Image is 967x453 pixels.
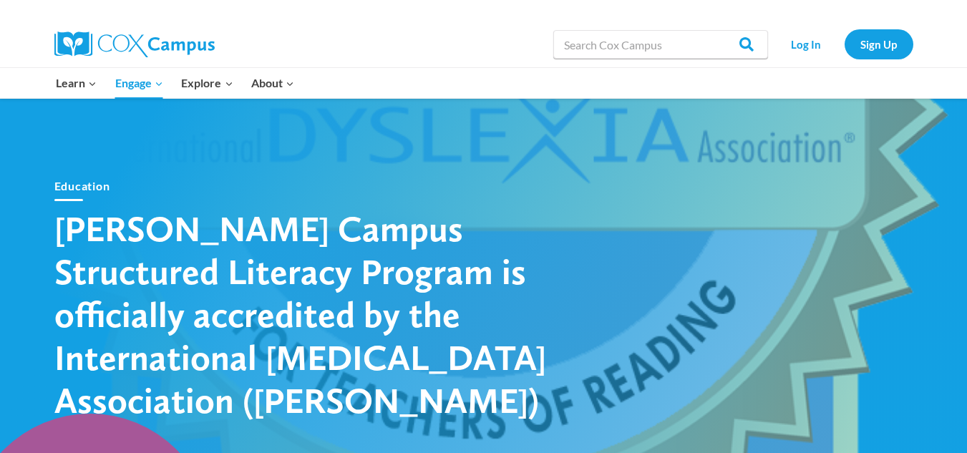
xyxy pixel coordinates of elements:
img: Cox Campus [54,31,215,57]
h1: [PERSON_NAME] Campus Structured Literacy Program is officially accredited by the International [M... [54,207,555,422]
a: Sign Up [845,29,913,59]
a: Education [54,179,110,193]
span: About [251,74,294,92]
span: Explore [181,74,233,92]
input: Search Cox Campus [553,30,768,59]
nav: Secondary Navigation [775,29,913,59]
span: Engage [115,74,163,92]
nav: Primary Navigation [47,68,303,98]
span: Learn [56,74,97,92]
a: Log In [775,29,837,59]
